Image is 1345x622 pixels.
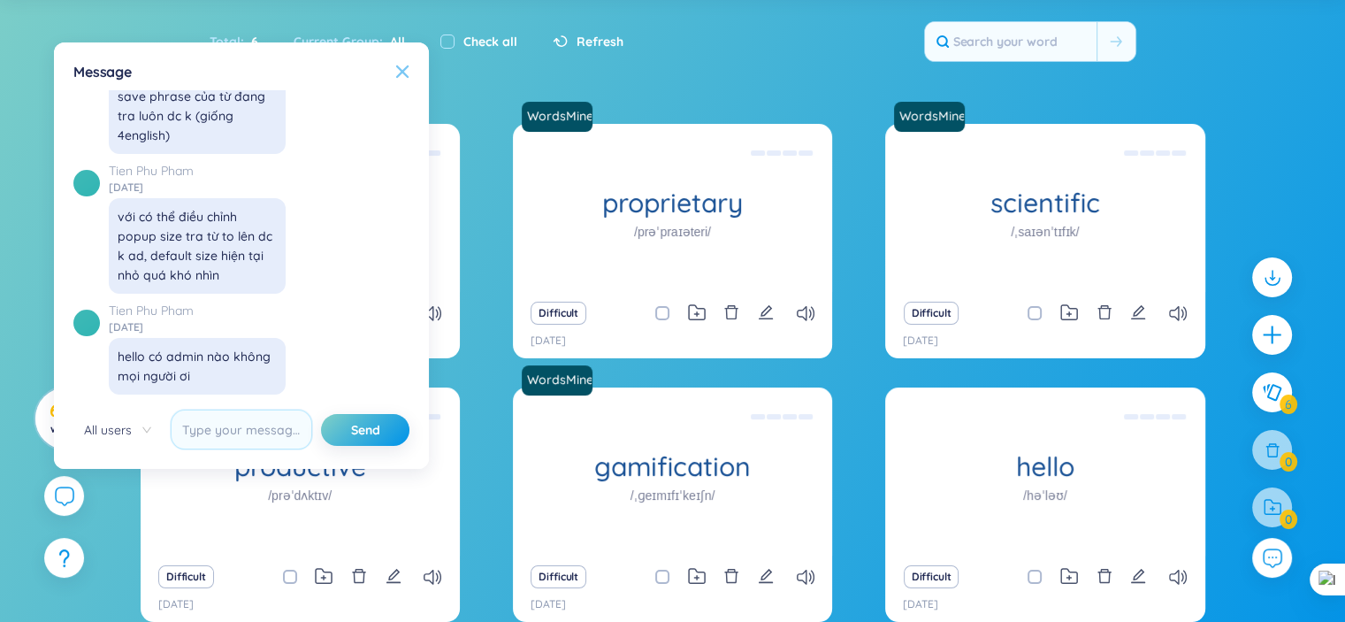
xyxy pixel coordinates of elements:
[520,371,594,388] a: WordsMine
[109,320,286,334] div: [DATE]
[73,161,100,196] a: avatar
[723,304,739,320] span: delete
[520,107,594,125] a: WordsMine
[1097,301,1112,326] button: delete
[904,302,959,325] button: Difficult
[1097,568,1112,584] span: delete
[577,32,623,51] span: Refresh
[531,302,586,325] button: Difficult
[118,347,277,386] div: hello có admin nào không mọi người ơi
[630,486,715,505] h1: /ˌɡeɪmɪfɪˈkeɪʃn/
[925,22,1097,61] input: Search your word
[1130,301,1146,326] button: edit
[513,188,832,219] h1: proprietary
[1023,486,1067,505] h1: /həˈləʊ/
[351,568,367,584] span: delete
[634,222,711,242] h1: /prəˈpraɪəteri/
[522,365,600,395] a: WordsMine
[46,403,86,435] h3: 6
[1097,304,1112,320] span: delete
[386,564,401,589] button: edit
[383,34,405,50] span: All
[1130,564,1146,589] button: edit
[885,451,1204,482] h1: hello
[723,564,739,589] button: delete
[892,107,967,125] a: WordsMine
[158,565,214,588] button: Difficult
[321,414,409,446] button: Send
[904,565,959,588] button: Difficult
[386,568,401,584] span: edit
[351,564,367,589] button: delete
[244,32,258,51] span: 6
[210,23,276,60] div: Total :
[885,188,1204,219] h1: scientific
[1097,564,1112,589] button: delete
[894,102,972,132] a: WordsMine
[158,596,194,613] p: [DATE]
[758,304,774,320] span: edit
[1011,222,1079,242] h1: /ˌsaɪənˈtɪfɪk/
[73,310,100,336] img: avatar
[73,170,100,196] img: avatar
[463,32,517,51] label: Check all
[118,67,277,145] div: với khi save từ thì auto save phrase của từ đang tra luôn dc k (giống 4english)
[1261,324,1283,346] span: plus
[531,333,566,349] p: [DATE]
[118,207,277,285] div: với có thể điều chỉnh popup size tra từ to lên dc k ad, default size hiện tại nhỏ quá khó nhìn
[109,180,286,195] div: [DATE]
[758,301,774,326] button: edit
[513,451,832,482] h1: gamification
[1130,568,1146,584] span: edit
[351,421,380,439] span: Send
[171,410,312,449] input: Type your message here...
[531,596,566,613] p: [DATE]
[268,486,332,505] h1: /prəˈdʌktɪv/
[1130,304,1146,320] span: edit
[723,301,739,326] button: delete
[84,417,151,443] span: All users
[903,333,938,349] p: [DATE]
[73,62,132,81] span: Message
[109,161,286,180] a: Tien Phu Pham
[73,301,100,336] a: avatar
[531,565,586,588] button: Difficult
[109,301,286,320] a: Tien Phu Pham
[903,596,938,613] p: [DATE]
[723,568,739,584] span: delete
[522,102,600,132] a: WordsMine
[758,568,774,584] span: edit
[276,23,423,60] div: Current Group :
[758,564,774,589] button: edit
